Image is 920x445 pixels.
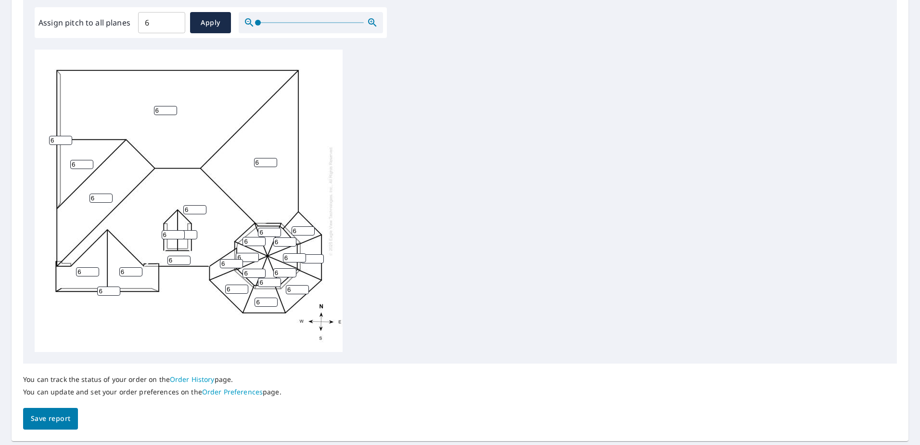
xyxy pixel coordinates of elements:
[23,388,281,396] p: You can update and set your order preferences on the page.
[198,17,223,29] span: Apply
[170,375,215,384] a: Order History
[23,408,78,430] button: Save report
[23,375,281,384] p: You can track the status of your order on the page.
[190,12,231,33] button: Apply
[138,9,185,36] input: 00.0
[202,387,263,396] a: Order Preferences
[31,413,70,425] span: Save report
[38,17,130,28] label: Assign pitch to all planes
